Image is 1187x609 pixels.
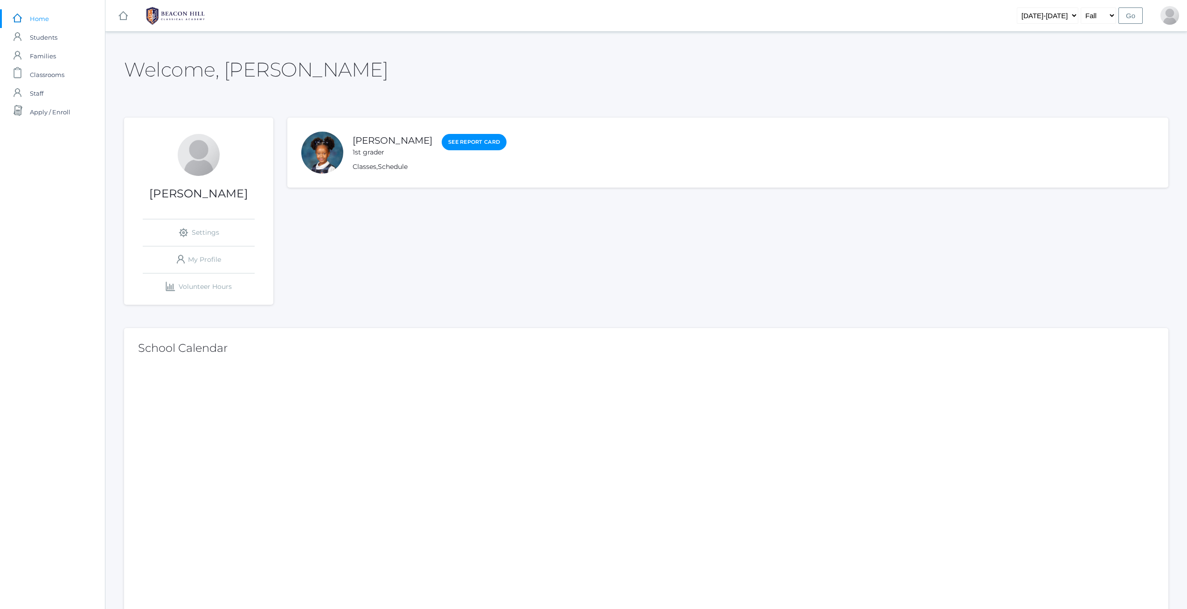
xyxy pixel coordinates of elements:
[30,28,57,47] span: Students
[1160,6,1179,25] div: Jazmine Benning
[30,9,49,28] span: Home
[178,134,220,176] div: Jazmine Benning
[353,162,507,172] div: ,
[30,65,64,84] span: Classrooms
[140,4,210,28] img: 1_BHCALogos-05.png
[124,59,388,80] h2: Welcome, [PERSON_NAME]
[138,342,1154,354] h2: School Calendar
[301,132,343,174] div: Crue Harris
[353,147,432,157] div: 1st grader
[124,188,273,200] h1: [PERSON_NAME]
[30,47,56,65] span: Families
[143,219,255,246] a: Settings
[353,162,376,171] a: Classes
[30,103,70,121] span: Apply / Enroll
[1118,7,1143,24] input: Go
[378,162,408,171] a: Schedule
[442,134,507,150] a: See Report Card
[30,84,43,103] span: Staff
[143,273,255,300] a: Volunteer Hours
[353,135,432,146] a: [PERSON_NAME]
[143,246,255,273] a: My Profile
